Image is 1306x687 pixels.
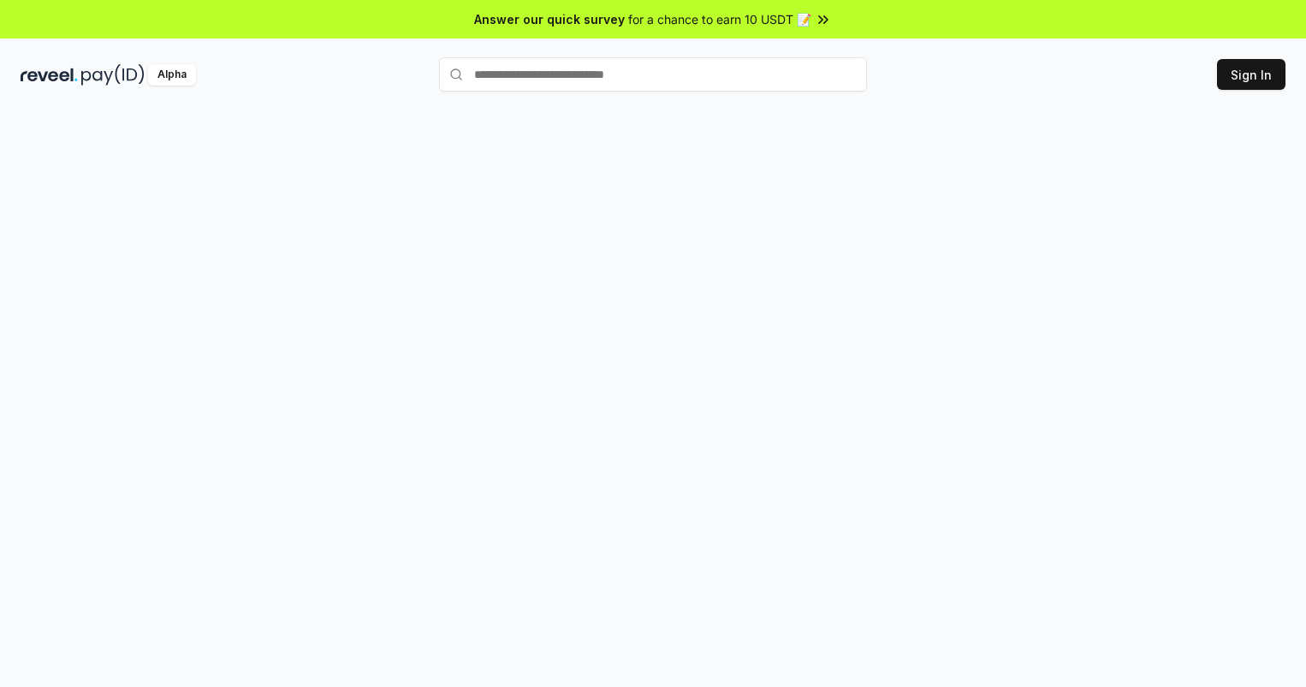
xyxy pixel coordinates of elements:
div: Alpha [148,64,196,86]
span: Answer our quick survey [474,10,625,28]
span: for a chance to earn 10 USDT 📝 [628,10,811,28]
button: Sign In [1217,59,1285,90]
img: reveel_dark [21,64,78,86]
img: pay_id [81,64,145,86]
